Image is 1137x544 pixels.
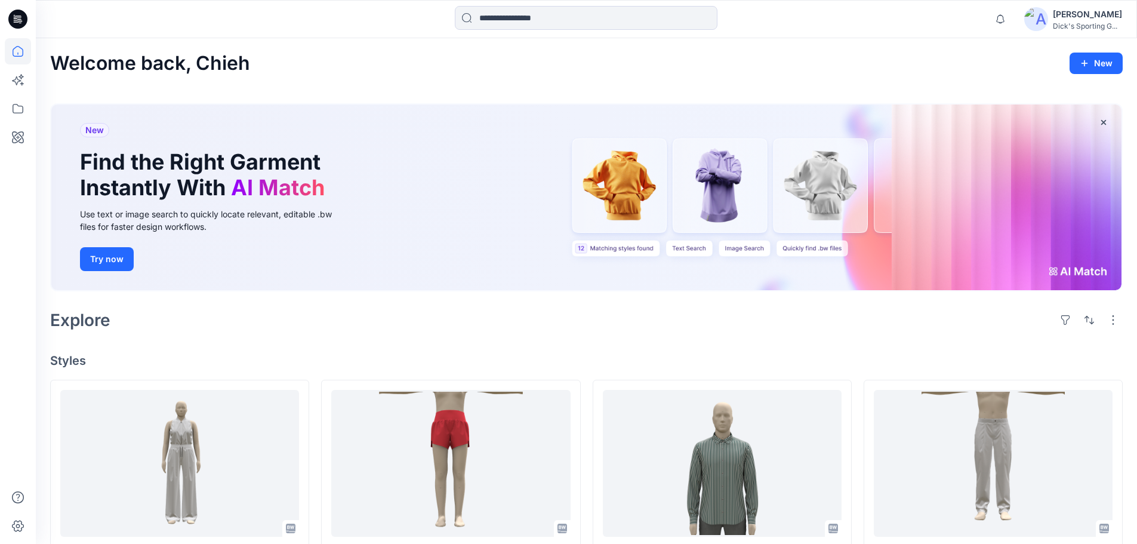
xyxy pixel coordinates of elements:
img: avatar [1024,7,1048,31]
div: Use text or image search to quickly locate relevant, editable .bw files for faster design workflows. [80,208,349,233]
h4: Styles [50,354,1123,368]
a: S26 Q1 MAX46 [603,390,842,537]
button: Try now [80,247,134,271]
h2: Explore [50,311,110,330]
a: S26 Q1 DAG16107NP [331,390,570,537]
a: S26 Q1 MGA4008 [874,390,1113,537]
a: F26 Q3 WAX279 [60,390,299,537]
div: [PERSON_NAME] [1053,7,1122,21]
button: New [1070,53,1123,74]
span: New [85,123,104,137]
h2: Welcome back, Chieh [50,53,250,75]
h1: Find the Right Garment Instantly With [80,149,331,201]
div: Dick's Sporting G... [1053,21,1122,30]
span: AI Match [231,174,325,201]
